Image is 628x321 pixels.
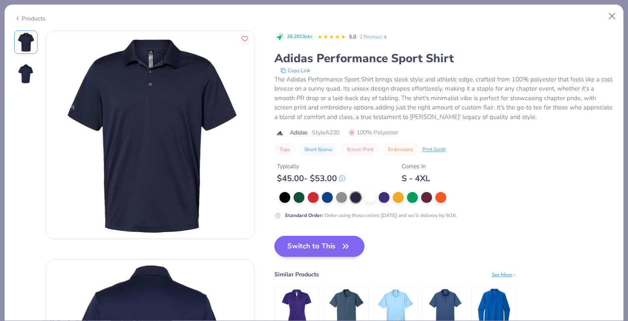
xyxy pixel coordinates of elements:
[349,128,398,137] span: 100% Polyester
[277,162,345,171] div: Typically
[274,75,614,122] div: The Adidas Performance Sport Shirt brings sleek style and athletic edge, crafted from 100% polyes...
[277,173,345,184] div: $ 45.00 - $ 53.00
[290,128,308,137] span: Adidas
[287,33,312,40] span: 26.2K Clicks
[402,173,430,184] div: S - 4XL
[274,236,365,257] button: Switch to This
[299,144,337,155] button: Short Sleeve
[422,146,446,153] div: Print Guide
[285,212,323,219] strong: Standard Order :
[16,32,36,52] img: Front
[492,271,517,278] div: See More
[274,51,614,66] div: Adidas Performance Sport Shirt
[16,64,36,84] img: Back
[317,30,346,44] div: 5.0 Stars
[342,144,379,155] button: Screen Print
[274,144,295,155] button: Tops
[604,8,620,24] button: Close
[383,144,418,155] button: Embroidery
[239,33,250,44] button: Like
[274,130,286,136] img: brand logo
[14,14,45,23] div: Products
[312,128,339,137] span: Style A230
[285,212,457,219] div: Order using these colors [DATE] and we’ll delivery by 9/16.
[349,33,356,40] span: 5.0
[402,162,430,171] div: Comes In
[274,270,319,279] div: Similar Products
[46,31,254,239] img: Front
[359,33,388,40] a: 2 Reviews
[278,66,313,75] button: copy to clipboard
